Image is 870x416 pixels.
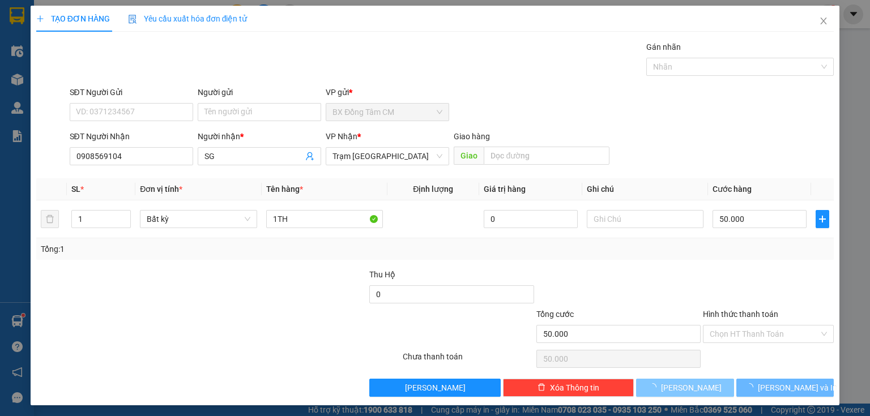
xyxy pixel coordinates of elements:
[6,6,45,45] img: logo.jpg
[736,379,834,397] button: [PERSON_NAME] và In
[661,381,722,394] span: [PERSON_NAME]
[646,42,681,52] label: Gán nhãn
[405,381,466,394] span: [PERSON_NAME]
[41,243,336,255] div: Tổng: 1
[70,130,193,143] div: SĐT Người Nhận
[713,185,752,194] span: Cước hàng
[128,15,137,24] img: icon
[484,147,609,165] input: Dọc đường
[266,185,303,194] span: Tên hàng
[326,86,449,98] div: VP gửi
[36,15,44,23] span: plus
[369,379,500,397] button: [PERSON_NAME]
[198,130,321,143] div: Người nhận
[808,6,839,37] button: Close
[587,210,703,228] input: Ghi Chú
[332,148,442,165] span: Trạm Sài Gòn
[538,383,545,392] span: delete
[198,86,321,98] div: Người gửi
[326,132,357,141] span: VP Nhận
[636,379,734,397] button: [PERSON_NAME]
[758,381,837,394] span: [PERSON_NAME] và In
[484,210,578,228] input: 0
[6,48,78,73] li: VP BX Đồng Tâm CM
[70,86,193,98] div: SĐT Người Gửi
[41,210,59,228] button: delete
[402,350,535,370] div: Chưa thanh toán
[582,178,708,200] th: Ghi chú
[819,16,828,25] span: close
[140,185,182,194] span: Đơn vị tính
[332,104,442,121] span: BX Đồng Tâm CM
[6,6,164,27] li: Xe Khách THẮNG
[503,379,634,397] button: deleteXóa Thông tin
[745,383,758,391] span: loading
[128,14,248,23] span: Yêu cầu xuất hóa đơn điện tử
[369,270,395,279] span: Thu Hộ
[6,75,14,83] span: environment
[703,310,778,319] label: Hình thức thanh toán
[6,75,72,109] b: 168 Quản Lộ Phụng Hiệp, Khóm 1
[649,383,661,391] span: loading
[305,152,314,161] span: user-add
[147,211,250,228] span: Bất kỳ
[550,381,599,394] span: Xóa Thông tin
[413,185,453,194] span: Định lượng
[816,215,829,224] span: plus
[816,210,829,228] button: plus
[484,185,526,194] span: Giá trị hàng
[36,14,110,23] span: TẠO ĐƠN HÀNG
[454,147,484,165] span: Giao
[536,310,574,319] span: Tổng cước
[454,132,490,141] span: Giao hàng
[266,210,383,228] input: VD: Bàn, Ghế
[71,185,80,194] span: SL
[78,48,151,85] li: VP Trạm [GEOGRAPHIC_DATA]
